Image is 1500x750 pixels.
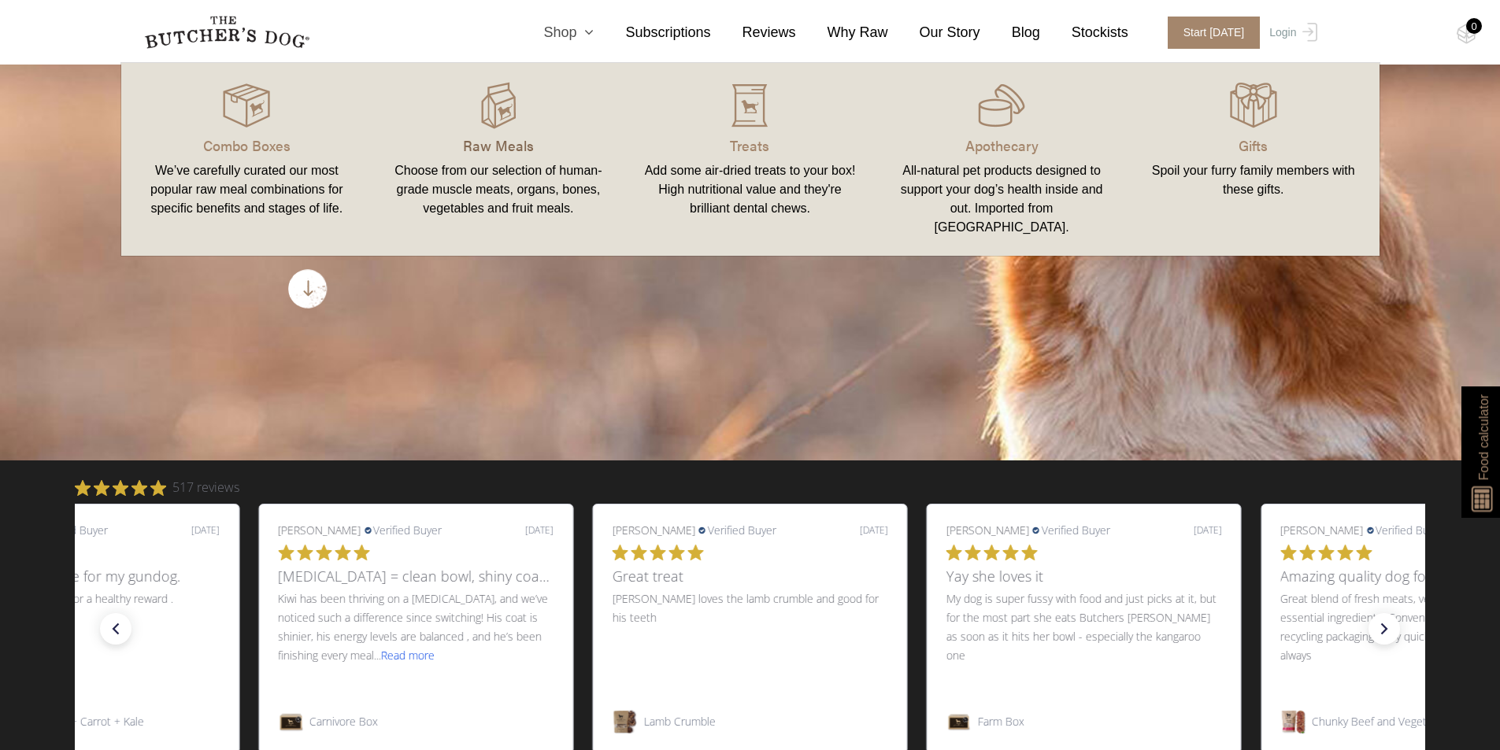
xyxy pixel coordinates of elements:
div: All-natural pet products designed to support your dog’s health inside and out. Imported from [GEO... [894,161,1109,237]
div: next slide [1369,613,1400,645]
a: Apothecary All-natural pet products designed to support your dog’s health inside and out. Importe... [876,79,1128,240]
div: [DATE] [191,523,220,537]
span: [PERSON_NAME] [278,523,361,537]
a: Start [DATE] [1152,17,1266,49]
p: [PERSON_NAME] loves the lamb crumble and good for his teeth [613,589,888,700]
a: Why Raw [796,22,888,43]
div: 0 [1466,18,1482,34]
span: Lamb Crumble [644,715,716,728]
span: Verified Buyer [1042,523,1110,537]
div: Navigate to Carnivore Box [278,709,554,734]
a: Gifts Spoil your furry family members with these gifts. [1128,79,1380,240]
span: Start [DATE] [1168,17,1261,49]
h3: Great treat [613,567,888,586]
a: Combo Boxes We’ve carefully curated our most popular raw meal combinations for specific benefits ... [121,79,373,240]
div: 4.9 out of 5 stars [75,480,166,496]
span: [PERSON_NAME] [946,523,1029,537]
span: 517 reviews [172,478,239,497]
p: Combo Boxes [140,135,354,156]
span: Chunky Beef and Vegetables [1312,715,1453,728]
a: Treats Add some air-dried treats to your box! High nutritional value and they're brilliant dental... [624,79,876,240]
p: Treats [643,135,857,156]
p: Raw Meals [391,135,606,156]
div: Navigate to Lamb Crumble [613,709,888,734]
div: Add some air-dried treats to your box! High nutritional value and they're brilliant dental chews. [643,161,857,218]
div: 5.0 out of 5 stars [278,545,369,560]
div: We’ve carefully curated our most popular raw meal combinations for specific benefits and stages o... [140,161,354,218]
a: Subscriptions [594,22,710,43]
a: Stockists [1040,22,1128,43]
div: [DATE] [860,523,888,537]
div: 5.0 out of 5 stars [1280,545,1372,560]
a: Blog [980,22,1040,43]
a: Login [1265,17,1317,49]
a: Shop [512,22,594,43]
div: 5.0 out of 5 stars [613,545,704,560]
h3: [MEDICAL_DATA] = clean bowl, shiny coat, healthy gut [278,567,554,586]
div: Spoil your furry family members with these gifts. [1146,161,1361,199]
img: TBD_Cart-Empty.png [1457,24,1476,44]
p: Gifts [1146,135,1361,156]
p: Kiwi has been thriving on a [MEDICAL_DATA], and we’ve noticed such a difference since switching! ... [278,589,554,700]
a: Our Story [888,22,980,43]
span: Verified Buyer [708,523,776,537]
span: [PERSON_NAME] [1280,523,1363,537]
div: [DATE] [1194,523,1222,537]
p: Apothecary [894,135,1109,156]
a: Reviews [711,22,796,43]
span: Carnivore Box [309,715,378,728]
span: Farm Box [978,715,1024,728]
span: Verified Buyer [1376,523,1444,537]
div: Choose from our selection of human-grade muscle meats, organs, bones, vegetables and fruit meals. [391,161,606,218]
p: My dog is super fussy with food and just picks at it, but for the most part she eats Butchers [PE... [946,589,1222,700]
div: 5.0 out of 5 stars [946,545,1038,560]
span: Read more [381,648,435,663]
span: [PERSON_NAME] [613,523,695,537]
span: Verified Buyer [373,523,442,537]
h3: Yay she loves it [946,567,1222,586]
span: Verified Buyer [39,523,108,537]
div: Navigate to Farm Box [946,709,1222,734]
span: Food calculator [1474,394,1493,480]
div: [DATE] [525,523,554,537]
a: Raw Meals Choose from our selection of human-grade muscle meats, organs, bones, vegetables and fr... [372,79,624,240]
div: previous slide [100,613,131,645]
